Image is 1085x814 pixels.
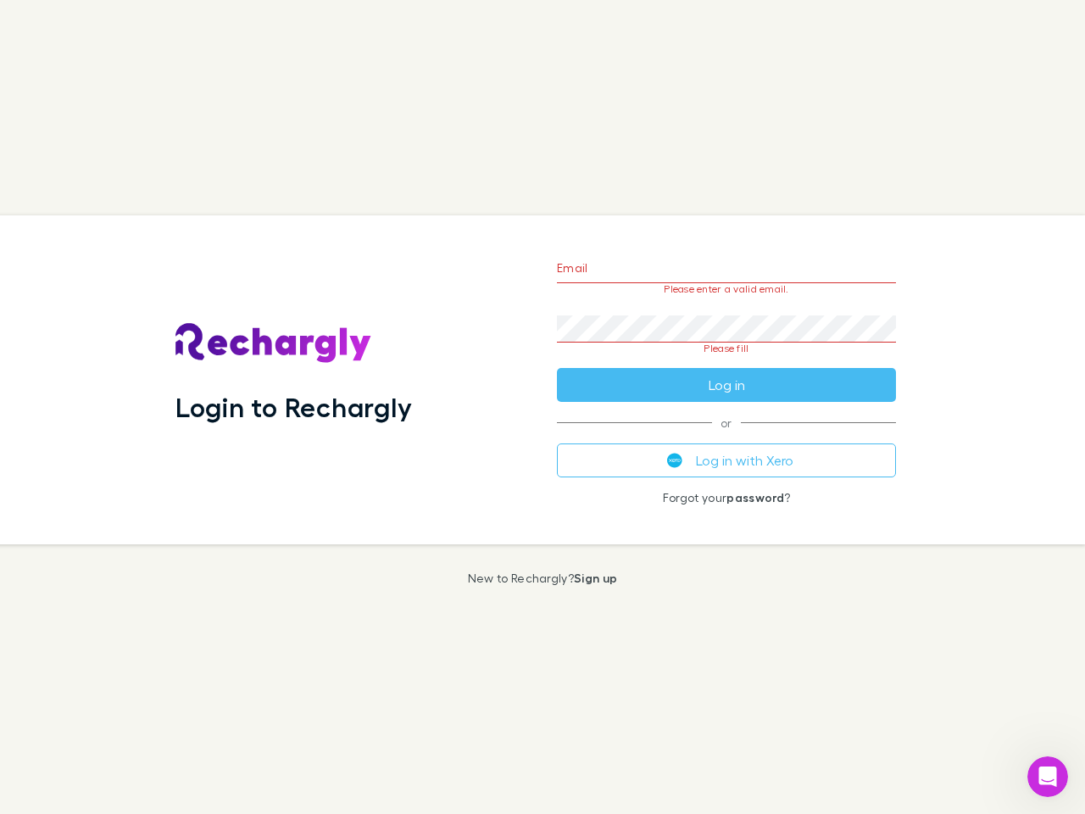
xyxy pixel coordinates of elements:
[175,391,412,423] h1: Login to Rechargly
[468,571,618,585] p: New to Rechargly?
[574,571,617,585] a: Sign up
[557,491,896,505] p: Forgot your ?
[1027,756,1068,797] iframe: Intercom live chat
[557,422,896,423] span: or
[667,453,682,468] img: Xero's logo
[557,368,896,402] button: Log in
[557,443,896,477] button: Log in with Xero
[175,323,372,364] img: Rechargly's Logo
[557,343,896,354] p: Please fill
[557,283,896,295] p: Please enter a valid email.
[726,490,784,505] a: password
